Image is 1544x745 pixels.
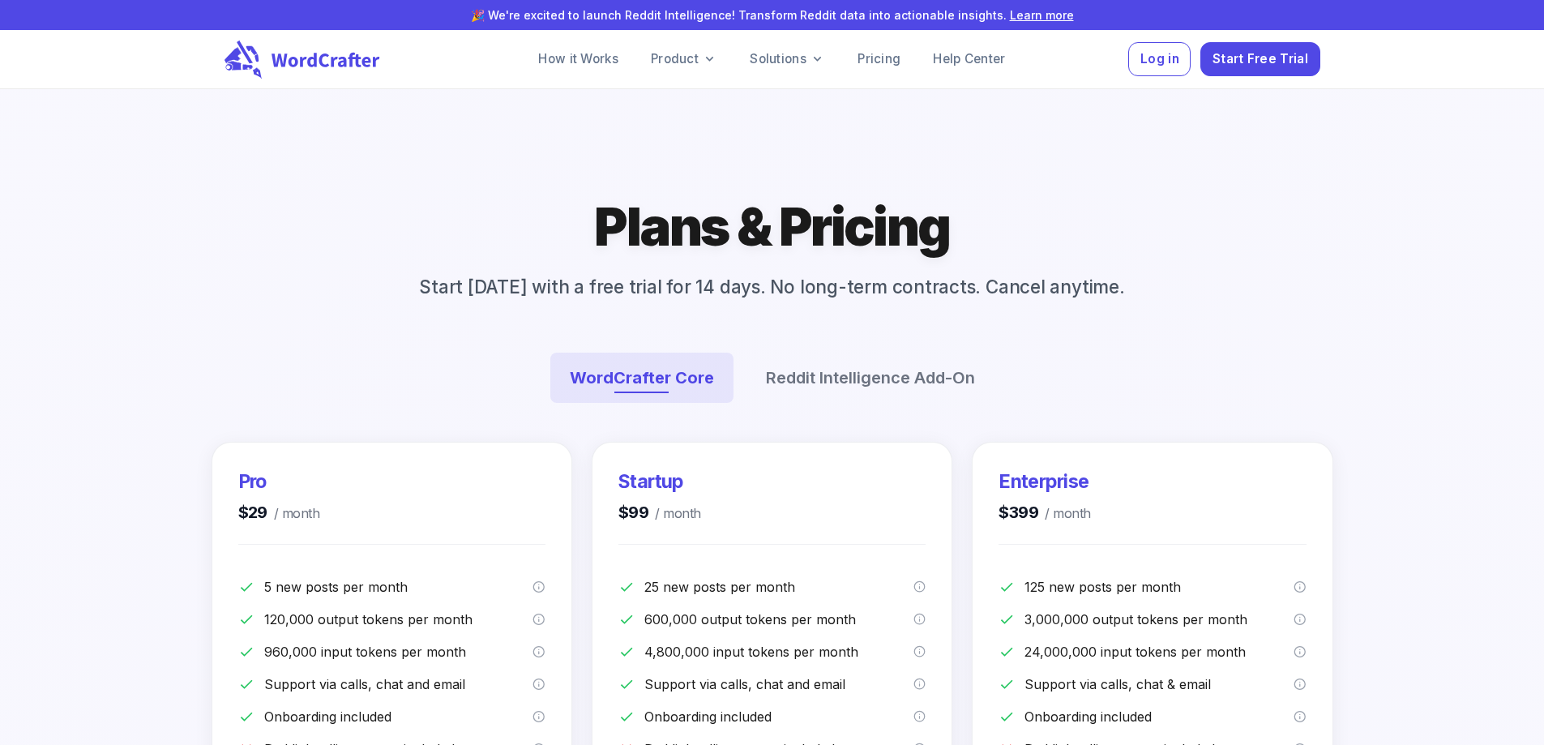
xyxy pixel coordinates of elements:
p: Onboarding included [264,707,533,726]
p: 24,000,000 input tokens per month [1024,642,1294,662]
button: Start Free Trial [1200,42,1319,77]
p: 960,000 input tokens per month [264,642,533,662]
a: Product [638,43,730,75]
svg: A post is a new piece of content, an imported content for optimization or a content brief. [913,580,926,593]
p: 120,000 output tokens per month [264,610,533,629]
h1: Plans & Pricing [594,193,950,260]
svg: Output tokens are the words/characters the model generates in response to your instructions. You ... [913,613,926,626]
span: / month [1038,503,1090,524]
p: Onboarding included [1024,707,1294,726]
svg: We offer support via calls, chat and email to our customers with the startup plan [913,678,926,691]
h3: Startup [618,469,701,495]
svg: Input tokens are the words you provide to the AI model as instructions. You can think of tokens a... [532,645,545,658]
h3: Pro [238,469,320,495]
svg: We offer support via calls, chat and email to our customers with the enterprise plan [1294,678,1307,691]
p: 4,800,000 input tokens per month [644,642,913,662]
a: Solutions [737,43,838,75]
p: 3,000,000 output tokens per month [1024,610,1294,629]
span: Log in [1140,49,1179,71]
a: How it Works [525,43,631,75]
p: 600,000 output tokens per month [644,610,913,629]
svg: Output tokens are the words/characters the model generates in response to your instructions. You ... [532,613,545,626]
p: 125 new posts per month [1024,577,1294,597]
p: 25 new posts per month [644,577,913,597]
h4: $99 [618,501,701,524]
svg: We offer a hands-on onboarding for the entire team for customers with the startup plan. Our struc... [1294,710,1307,723]
svg: A post is a new piece of content, an imported content for optimization or a content brief. [532,580,545,593]
button: Reddit Intelligence Add-On [746,353,994,403]
svg: We offer a hands-on onboarding for the entire team for customers with the startup plan. Our struc... [913,710,926,723]
p: 🎉 We're excited to launch Reddit Intelligence! Transform Reddit data into actionable insights. [62,6,1482,24]
a: Learn more [1010,8,1074,22]
h4: $29 [238,501,320,524]
h3: Enterprise [999,469,1090,495]
p: Onboarding included [644,707,913,726]
a: Pricing [845,43,913,75]
svg: We offer a hands-on onboarding for the entire team for customers with the pro plan. Our structure... [532,710,545,723]
h4: $399 [999,501,1090,524]
p: Support via calls, chat & email [1024,674,1294,694]
p: Start [DATE] with a free trial for 14 days. No long-term contracts. Cancel anytime. [393,273,1150,301]
svg: Input tokens are the words you provide to the AI model as instructions. You can think of tokens a... [1294,645,1307,658]
p: Support via calls, chat and email [644,674,913,694]
svg: Output tokens are the words/characters the model generates in response to your instructions. You ... [1294,613,1307,626]
svg: A post is a new piece of content, an imported content for optimization or a content brief. [1294,580,1307,593]
button: Log in [1128,42,1191,77]
p: 5 new posts per month [264,577,533,597]
button: WordCrafter Core [550,353,734,403]
a: Help Center [920,43,1018,75]
span: / month [267,503,319,524]
span: Start Free Trial [1213,49,1308,71]
svg: We offer support via calls, chat and email to our customers with the pro plan [532,678,545,691]
svg: Input tokens are the words you provide to the AI model as instructions. You can think of tokens a... [913,645,926,658]
p: Support via calls, chat and email [264,674,533,694]
span: / month [648,503,700,524]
